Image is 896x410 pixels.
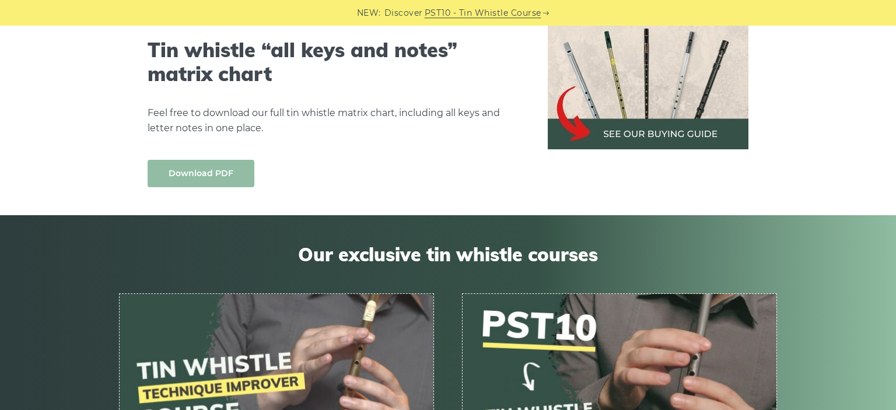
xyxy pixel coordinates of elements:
[357,6,381,20] span: NEW:
[148,106,520,136] p: Feel free to download our full tin whistle matrix chart, including all keys and letter notes in o...
[425,6,541,20] a: PST10 - Tin Whistle Course
[384,6,423,20] span: Discover
[148,160,254,187] a: Download PDF
[119,243,777,265] span: Our exclusive tin whistle courses
[148,38,520,86] h2: Tin whistle “all keys and notes” matrix chart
